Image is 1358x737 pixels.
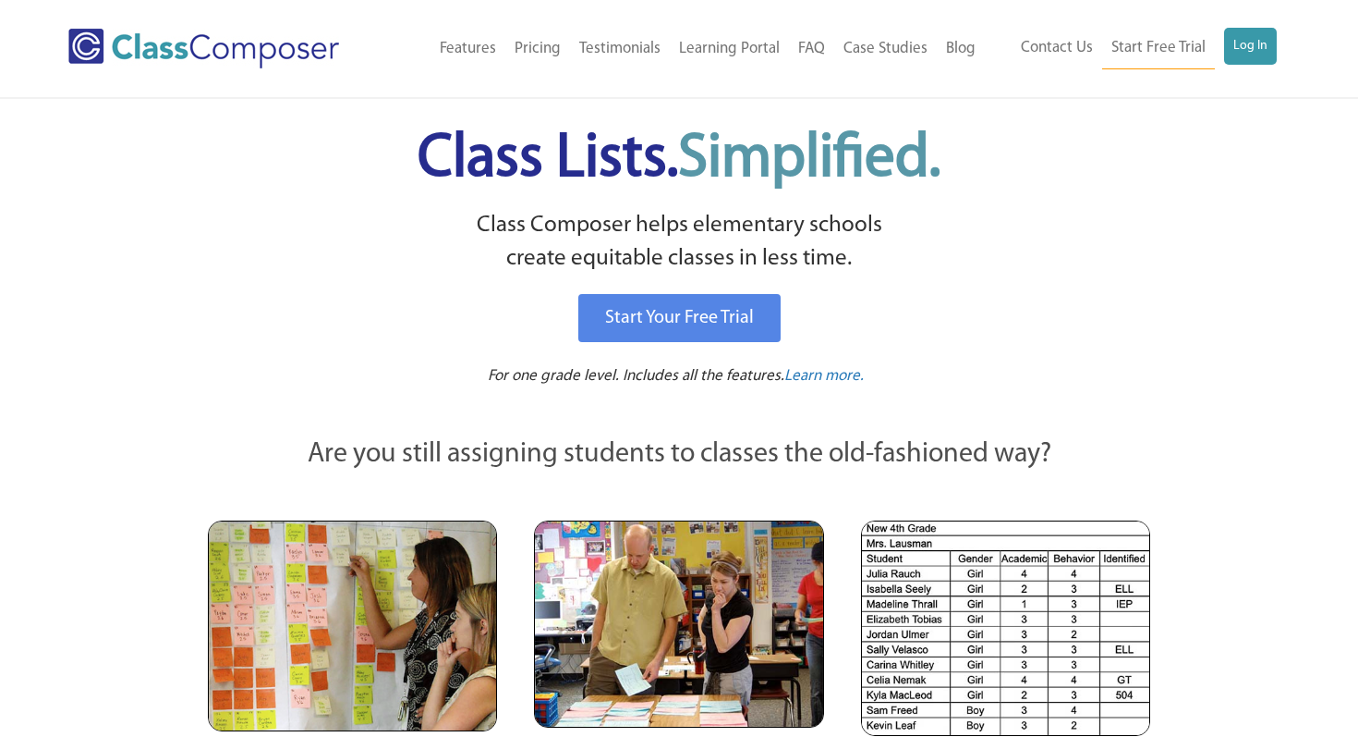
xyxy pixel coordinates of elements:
[670,29,789,69] a: Learning Portal
[1224,28,1277,65] a: Log In
[834,29,937,69] a: Case Studies
[789,29,834,69] a: FAQ
[985,28,1277,69] nav: Header Menu
[1012,28,1102,68] a: Contact Us
[534,521,823,727] img: Blue and Pink Paper Cards
[570,29,670,69] a: Testimonials
[937,29,985,69] a: Blog
[418,129,940,190] span: Class Lists.
[488,368,784,384] span: For one grade level. Includes all the features.
[605,309,754,327] span: Start Your Free Trial
[387,29,985,69] nav: Header Menu
[1102,28,1215,69] a: Start Free Trial
[784,368,864,384] span: Learn more.
[678,129,940,190] span: Simplified.
[68,29,339,68] img: Class Composer
[578,294,781,342] a: Start Your Free Trial
[208,435,1150,475] p: Are you still assigning students to classes the old-fashioned way?
[208,521,497,731] img: Teachers Looking at Sticky Notes
[784,365,864,388] a: Learn more.
[430,29,505,69] a: Features
[505,29,570,69] a: Pricing
[861,521,1150,736] img: Spreadsheets
[205,209,1153,276] p: Class Composer helps elementary schools create equitable classes in less time.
